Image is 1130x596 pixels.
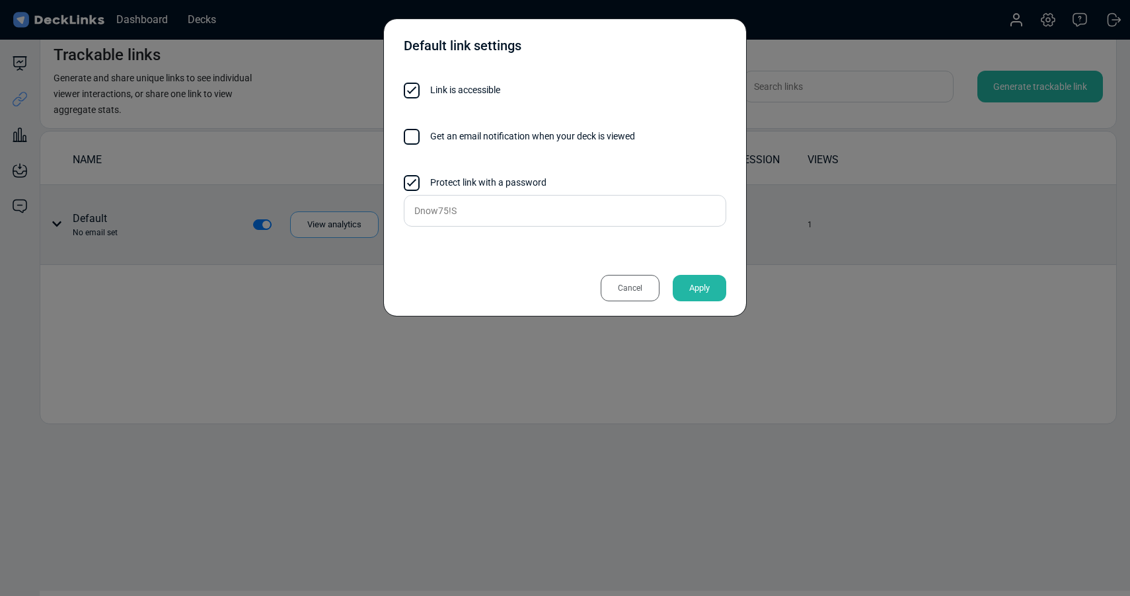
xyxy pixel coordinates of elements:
div: Default link settings [404,36,521,62]
label: Get an email notification when your deck is viewed [404,129,726,143]
div: Apply [673,275,726,301]
label: Link is accessible [404,83,726,97]
label: Protect link with a password [404,175,726,190]
div: Cancel [601,275,659,301]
